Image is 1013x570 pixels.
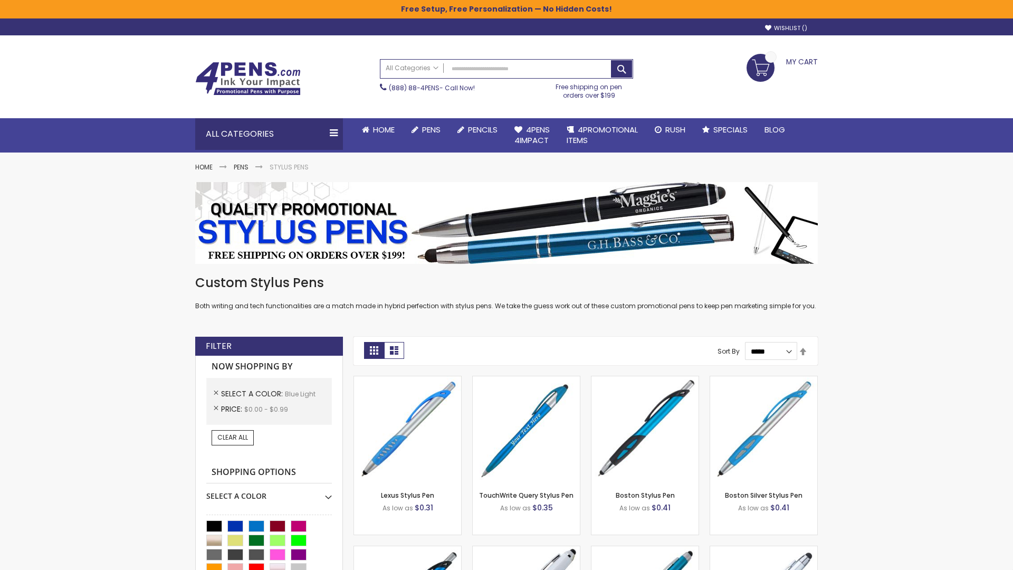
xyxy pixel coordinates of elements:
[473,376,580,483] img: TouchWrite Query Stylus Pen-Blue Light
[195,62,301,96] img: 4Pens Custom Pens and Promotional Products
[195,163,213,172] a: Home
[415,502,433,513] span: $0.31
[217,433,248,442] span: Clear All
[364,342,384,359] strong: Grid
[206,340,232,352] strong: Filter
[221,404,244,414] span: Price
[386,64,438,72] span: All Categories
[285,389,316,398] span: Blue Light
[532,502,553,513] span: $0.35
[765,24,807,32] a: Wishlist
[383,503,413,512] span: As low as
[500,503,531,512] span: As low as
[514,124,550,146] span: 4Pens 4impact
[195,182,818,264] img: Stylus Pens
[713,124,748,135] span: Specials
[718,347,740,356] label: Sort By
[646,118,694,141] a: Rush
[473,546,580,555] a: Kimberly Logo Stylus Pens-LT-Blue
[567,124,638,146] span: 4PROMOTIONAL ITEMS
[380,60,444,77] a: All Categories
[449,118,506,141] a: Pencils
[473,376,580,385] a: TouchWrite Query Stylus Pen-Blue Light
[206,483,332,501] div: Select A Color
[221,388,285,399] span: Select A Color
[558,118,646,153] a: 4PROMOTIONALITEMS
[616,491,675,500] a: Boston Stylus Pen
[710,376,817,483] img: Boston Silver Stylus Pen-Blue - Light
[212,430,254,445] a: Clear All
[389,83,475,92] span: - Call Now!
[665,124,685,135] span: Rush
[244,405,288,414] span: $0.00 - $0.99
[468,124,498,135] span: Pencils
[738,503,769,512] span: As low as
[234,163,249,172] a: Pens
[694,118,756,141] a: Specials
[381,491,434,500] a: Lexus Stylus Pen
[389,83,439,92] a: (888) 88-4PENS
[545,79,634,100] div: Free shipping on pen orders over $199
[479,491,574,500] a: TouchWrite Query Stylus Pen
[373,124,395,135] span: Home
[770,502,789,513] span: $0.41
[591,546,699,555] a: Lory Metallic Stylus Pen-Blue - Light
[195,118,343,150] div: All Categories
[206,356,332,378] strong: Now Shopping by
[354,376,461,483] img: Lexus Stylus Pen-Blue - Light
[591,376,699,483] img: Boston Stylus Pen-Blue - Light
[270,163,309,172] strong: Stylus Pens
[354,376,461,385] a: Lexus Stylus Pen-Blue - Light
[354,546,461,555] a: Lexus Metallic Stylus Pen-Blue - Light
[652,502,671,513] span: $0.41
[422,124,441,135] span: Pens
[195,274,818,291] h1: Custom Stylus Pens
[206,461,332,484] strong: Shopping Options
[710,376,817,385] a: Boston Silver Stylus Pen-Blue - Light
[725,491,802,500] a: Boston Silver Stylus Pen
[710,546,817,555] a: Silver Cool Grip Stylus Pen-Blue - Light
[195,274,818,311] div: Both writing and tech functionalities are a match made in hybrid perfection with stylus pens. We ...
[506,118,558,153] a: 4Pens4impact
[619,503,650,512] span: As low as
[764,124,785,135] span: Blog
[756,118,794,141] a: Blog
[353,118,403,141] a: Home
[403,118,449,141] a: Pens
[591,376,699,385] a: Boston Stylus Pen-Blue - Light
